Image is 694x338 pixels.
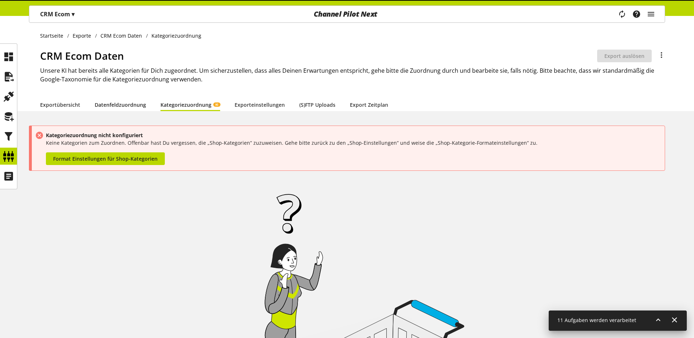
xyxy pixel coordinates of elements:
[40,10,74,18] p: CRM Ecom
[72,10,74,18] span: ▾
[95,101,146,109] a: Datenfeldzuordnung
[73,32,91,39] span: Exporte
[40,48,597,63] h1: CRM Ecom Daten
[597,50,652,62] button: Export auslösen
[46,139,661,147] p: Keine Kategorien zum Zuordnen. Offenbar hast Du vergessen, die „Shop-Kategorien“ zuzuweisen. Gehe...
[53,155,158,162] span: Format Einstellungen für Shop-Kategorien
[350,101,388,109] a: Export Zeitplan
[235,101,285,109] a: Exporteinstellungen
[40,32,67,39] a: Startseite
[215,102,218,107] span: KI
[557,317,636,324] span: 11 Aufgaben werden verarbeitet
[604,52,644,60] span: Export auslösen
[40,32,63,39] span: Startseite
[40,101,80,109] a: Exportübersicht
[40,66,665,84] h2: Unsere KI hat bereits alle Kategorien für Dich zugeordnet. Um sicherzustellen, dass alles Deinen ...
[299,101,335,109] a: (S)FTP Uploads
[46,131,661,139] h4: Kategoriezuordnung nicht konfiguriert
[29,5,665,23] nav: main navigation
[69,32,95,39] a: Exporte
[46,152,165,165] a: Format Einstellungen für Shop-Kategorien
[160,101,220,109] a: KategoriezuordnungKI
